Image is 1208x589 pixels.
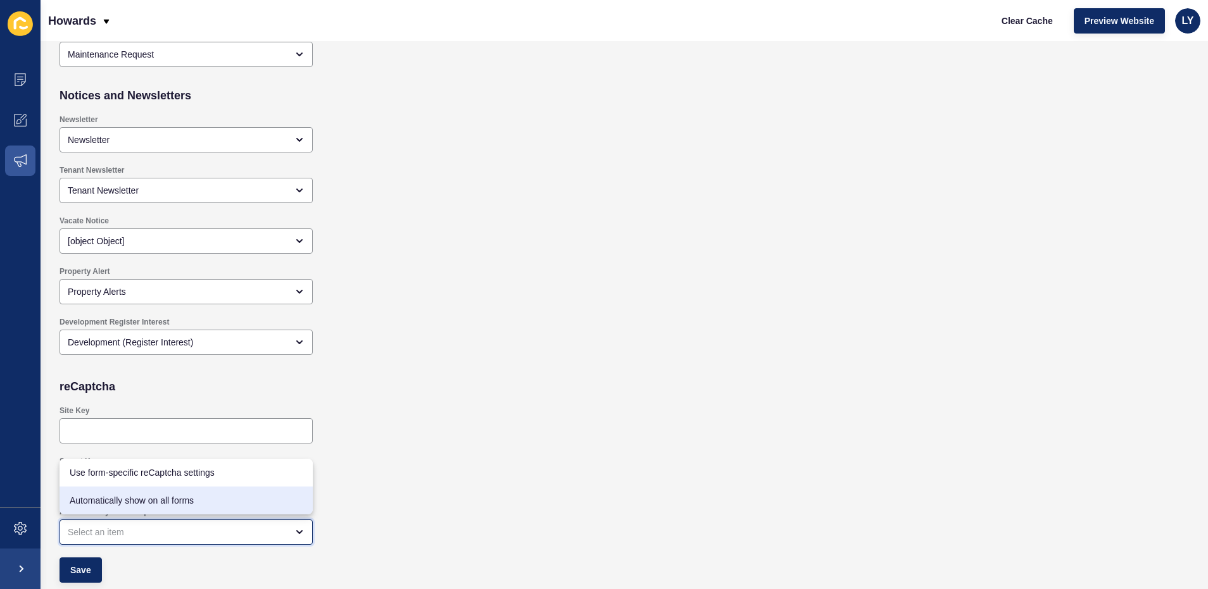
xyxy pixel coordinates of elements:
span: Clear Cache [1002,15,1053,27]
label: Newsletter [60,115,98,125]
label: Development Register Interest [60,317,169,327]
button: Save [60,557,102,583]
label: Tenant Newsletter [60,165,124,175]
button: Preview Website [1074,8,1165,34]
label: Vacate Notice [60,216,109,226]
span: Save [70,564,91,576]
div: open menu [60,178,313,203]
h2: reCaptcha [60,380,115,393]
h2: Notices and Newsletters [60,89,191,102]
div: open menu [60,42,313,67]
span: Preview Website [1085,15,1154,27]
div: close menu [60,519,313,545]
p: Howards [48,5,96,37]
div: open menu [60,228,313,254]
div: open menu [60,127,313,152]
label: Property Alert [60,266,110,276]
button: Clear Cache [991,8,1064,34]
span: Automatically show on all forms [70,494,303,507]
label: Secret Key [60,456,99,466]
div: open menu [60,279,313,304]
label: Site Key [60,406,89,416]
div: open menu [60,330,313,355]
span: Use form-specific reCaptcha settings [70,466,303,479]
span: LY [1182,15,1194,27]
